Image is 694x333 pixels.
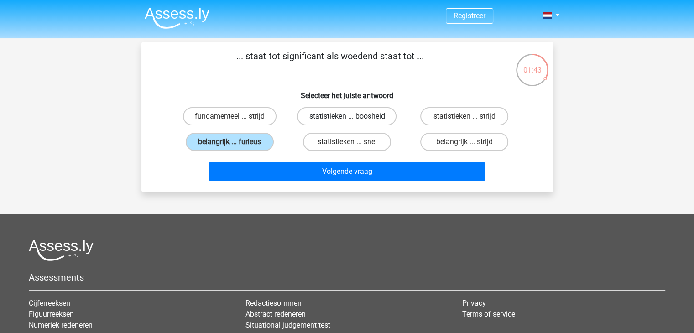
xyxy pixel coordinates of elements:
a: Terms of service [462,310,515,318]
a: Situational judgement test [245,321,330,329]
button: Volgende vraag [209,162,485,181]
div: 01:43 [515,53,549,76]
label: statistieken ... boosheid [297,107,397,125]
p: ... staat tot significant als woedend staat tot ... [156,49,504,77]
a: Abstract redeneren [245,310,306,318]
a: Numeriek redeneren [29,321,93,329]
img: Assessly [145,7,209,29]
label: belangrijk ... furieus [186,133,274,151]
label: belangrijk ... strijd [420,133,508,151]
a: Figuurreeksen [29,310,74,318]
img: Assessly logo [29,239,94,261]
h6: Selecteer het juiste antwoord [156,84,538,100]
label: statistieken ... strijd [420,107,508,125]
a: Redactiesommen [245,299,302,307]
label: statistieken ... snel [303,133,391,151]
h5: Assessments [29,272,665,283]
a: Registreer [454,11,485,20]
a: Privacy [462,299,486,307]
a: Cijferreeksen [29,299,70,307]
label: fundamenteel ... strijd [183,107,277,125]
